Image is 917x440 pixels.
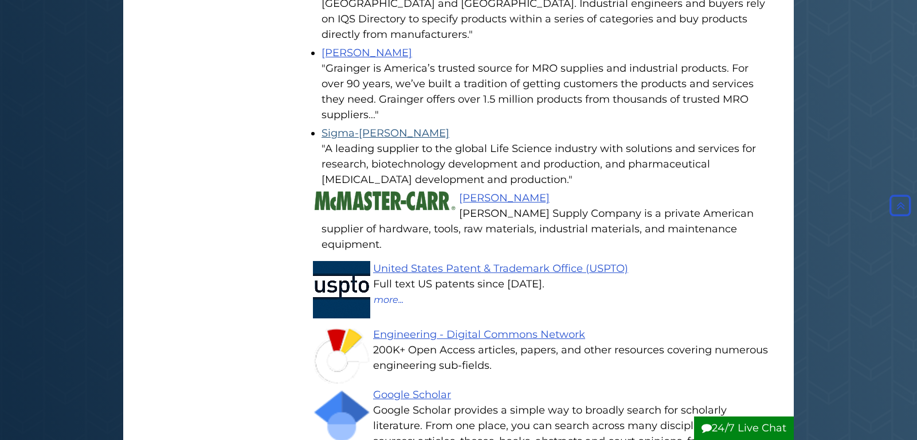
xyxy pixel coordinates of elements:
div: [PERSON_NAME] Supply Company is a private American supplier of hardware, tools, raw materials, in... [322,206,770,252]
a: Engineering - Digital Commons Network [373,328,585,341]
a: United States Patent & Trademark Office (USPTO) [373,262,628,275]
div: "A leading supplier to the global Life Science industry with solutions and services for research,... [322,141,770,188]
div: 200K+ Open Access articles, papers, and other resources covering numerous engineering sub-fields. [322,342,770,373]
div: "Grainger is America’s trusted source for MRO supplies and industrial products. For over 90 years... [322,61,770,123]
a: [PERSON_NAME] [459,192,550,204]
button: more... [373,292,404,307]
a: Google Scholar [373,388,451,401]
a: Sigma-[PERSON_NAME] [322,127,449,139]
a: Back to Top [887,199,914,212]
a: [PERSON_NAME] [322,46,412,59]
div: Full text US patents since [DATE]. [322,277,770,292]
button: 24/7 Live Chat [694,416,794,440]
